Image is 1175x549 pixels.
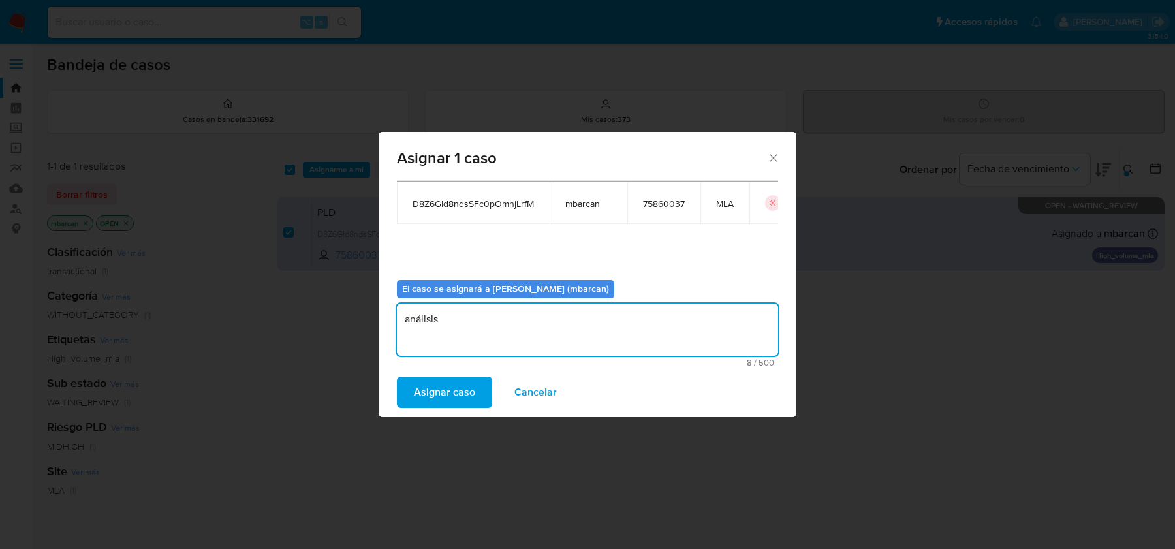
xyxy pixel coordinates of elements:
[643,198,685,210] span: 75860037
[401,358,774,367] span: Máximo 500 caracteres
[716,198,734,210] span: MLA
[397,150,767,166] span: Asignar 1 caso
[402,282,609,295] b: El caso se asignará a [PERSON_NAME] (mbarcan)
[413,198,534,210] span: D8Z6GId8ndsSFc0pOmhjLrfM
[397,304,778,356] textarea: análisis
[767,151,779,163] button: Cerrar ventana
[514,378,557,407] span: Cancelar
[414,378,475,407] span: Asignar caso
[497,377,574,408] button: Cancelar
[397,377,492,408] button: Asignar caso
[765,195,781,211] button: icon-button
[565,198,612,210] span: mbarcan
[379,132,796,417] div: assign-modal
